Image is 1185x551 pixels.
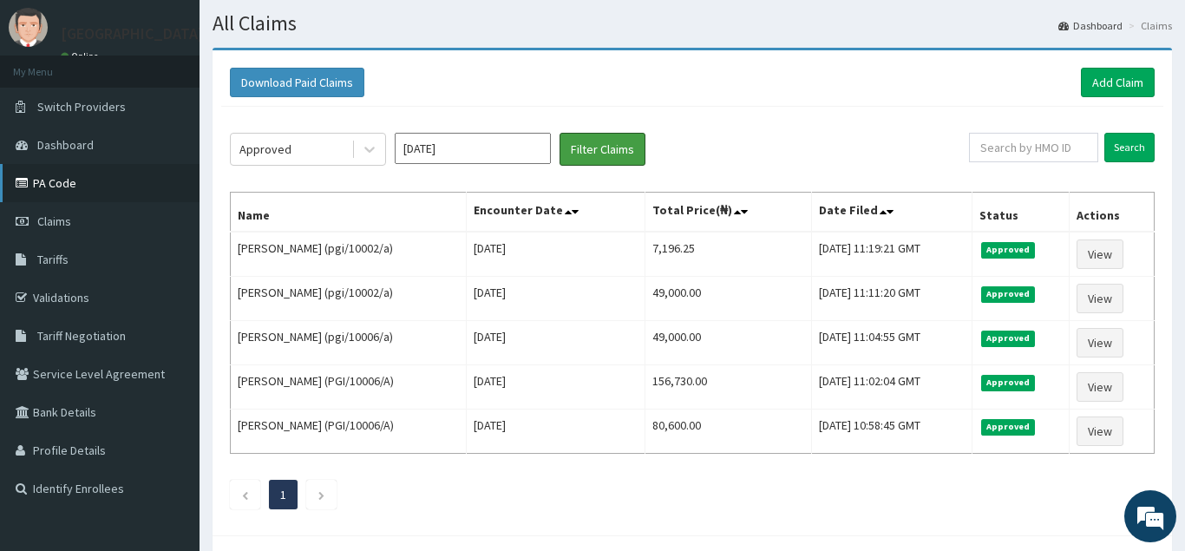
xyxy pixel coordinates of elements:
[645,365,812,410] td: 156,730.00
[37,137,94,153] span: Dashboard
[1081,68,1155,97] a: Add Claim
[231,365,467,410] td: [PERSON_NAME] (PGI/10006/A)
[61,50,102,62] a: Online
[981,375,1036,390] span: Approved
[645,321,812,365] td: 49,000.00
[231,193,467,233] th: Name
[101,165,239,340] span: We're online!
[972,193,1069,233] th: Status
[1104,133,1155,162] input: Search
[285,9,326,50] div: Minimize live chat window
[1070,193,1155,233] th: Actions
[9,8,48,47] img: User Image
[9,367,331,428] textarea: Type your message and hit 'Enter'
[466,232,645,277] td: [DATE]
[37,328,126,344] span: Tariff Negotiation
[1077,372,1123,402] a: View
[231,321,467,365] td: [PERSON_NAME] (pgi/10006/a)
[37,252,69,267] span: Tariffs
[1058,18,1123,33] a: Dashboard
[645,410,812,454] td: 80,600.00
[811,410,972,454] td: [DATE] 10:58:45 GMT
[1077,417,1123,446] a: View
[90,97,291,120] div: Chat with us now
[811,232,972,277] td: [DATE] 11:19:21 GMT
[213,12,1172,35] h1: All Claims
[241,487,249,502] a: Previous page
[811,321,972,365] td: [DATE] 11:04:55 GMT
[61,26,204,42] p: [GEOGRAPHIC_DATA]
[231,232,467,277] td: [PERSON_NAME] (pgi/10002/a)
[466,410,645,454] td: [DATE]
[280,487,286,502] a: Page 1 is your current page
[230,68,364,97] button: Download Paid Claims
[981,242,1036,258] span: Approved
[466,193,645,233] th: Encounter Date
[969,133,1098,162] input: Search by HMO ID
[32,87,70,130] img: d_794563401_company_1708531726252_794563401
[645,277,812,321] td: 49,000.00
[466,365,645,410] td: [DATE]
[811,365,972,410] td: [DATE] 11:02:04 GMT
[1077,284,1123,313] a: View
[466,321,645,365] td: [DATE]
[466,277,645,321] td: [DATE]
[811,193,972,233] th: Date Filed
[1077,328,1123,357] a: View
[37,99,126,115] span: Switch Providers
[239,141,291,158] div: Approved
[645,193,812,233] th: Total Price(₦)
[560,133,645,166] button: Filter Claims
[37,213,71,229] span: Claims
[231,277,467,321] td: [PERSON_NAME] (pgi/10002/a)
[981,331,1036,346] span: Approved
[1077,239,1123,269] a: View
[1124,18,1172,33] li: Claims
[981,419,1036,435] span: Approved
[231,410,467,454] td: [PERSON_NAME] (PGI/10006/A)
[395,133,551,164] input: Select Month and Year
[811,277,972,321] td: [DATE] 11:11:20 GMT
[981,286,1036,302] span: Approved
[645,232,812,277] td: 7,196.25
[318,487,325,502] a: Next page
